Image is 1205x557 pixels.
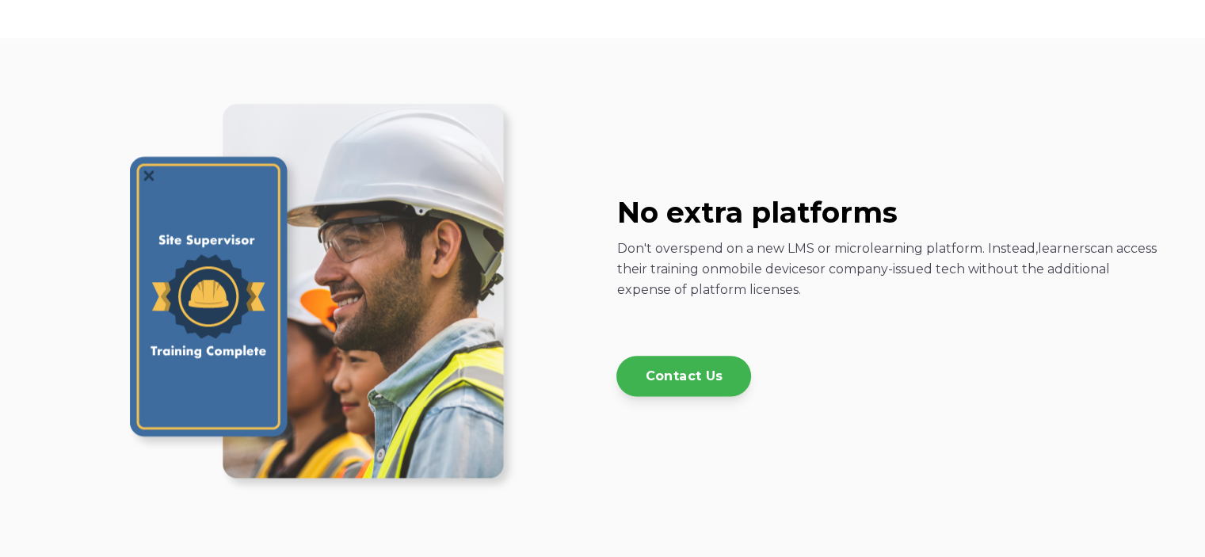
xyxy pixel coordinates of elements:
span: No extra platforms [616,195,897,230]
p: Don't overspend on a new LMS or microlearning platform. Instead, can access their training on or ... [616,238,1157,300]
span: mobile devices [718,261,811,277]
img: Construction 1 [120,98,517,494]
a: Contact Us [616,356,751,396]
span: learners [1037,241,1089,256]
